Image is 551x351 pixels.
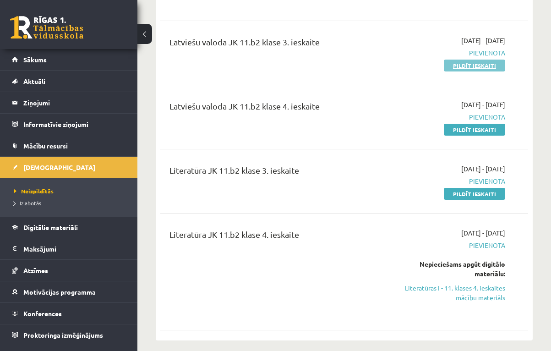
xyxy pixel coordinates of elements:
span: Pievienota [403,241,505,250]
legend: Maksājumi [23,238,126,259]
a: Literatūras I - 11. klases 4. ieskaites mācību materiāls [403,283,505,302]
a: Neizpildītās [14,187,128,195]
span: [DATE] - [DATE] [461,36,505,45]
a: Konferences [12,303,126,324]
div: Latviešu valoda JK 11.b2 klase 3. ieskaite [169,36,389,53]
div: Literatūra JK 11.b2 klase 4. ieskaite [169,228,389,245]
a: Pildīt ieskaiti [444,60,505,71]
div: Latviešu valoda JK 11.b2 klase 4. ieskaite [169,100,389,117]
span: Izlabotās [14,199,41,207]
a: Digitālie materiāli [12,217,126,238]
span: Pievienota [403,48,505,58]
span: [DATE] - [DATE] [461,100,505,110]
legend: Informatīvie ziņojumi [23,114,126,135]
legend: Ziņojumi [23,92,126,113]
div: Literatūra JK 11.b2 klase 3. ieskaite [169,164,389,181]
span: Neizpildītās [14,187,54,195]
a: Mācību resursi [12,135,126,156]
a: Izlabotās [14,199,128,207]
a: [DEMOGRAPHIC_DATA] [12,157,126,178]
span: Konferences [23,309,62,318]
span: [DATE] - [DATE] [461,228,505,238]
span: [DATE] - [DATE] [461,164,505,174]
a: Informatīvie ziņojumi [12,114,126,135]
a: Ziņojumi [12,92,126,113]
span: Atzīmes [23,266,48,274]
span: Pievienota [403,112,505,122]
span: Pievienota [403,176,505,186]
span: Motivācijas programma [23,288,96,296]
span: Proktoringa izmēģinājums [23,331,103,339]
a: Pildīt ieskaiti [444,188,505,200]
a: Pildīt ieskaiti [444,124,505,136]
span: [DEMOGRAPHIC_DATA] [23,163,95,171]
span: Sākums [23,55,47,64]
a: Proktoringa izmēģinājums [12,324,126,346]
div: Nepieciešams apgūt digitālo materiālu: [403,259,505,279]
span: Digitālie materiāli [23,223,78,231]
a: Aktuāli [12,71,126,92]
a: Sākums [12,49,126,70]
span: Mācību resursi [23,142,68,150]
a: Atzīmes [12,260,126,281]
span: Aktuāli [23,77,45,85]
a: Motivācijas programma [12,281,126,302]
a: Maksājumi [12,238,126,259]
a: Rīgas 1. Tālmācības vidusskola [10,16,83,39]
